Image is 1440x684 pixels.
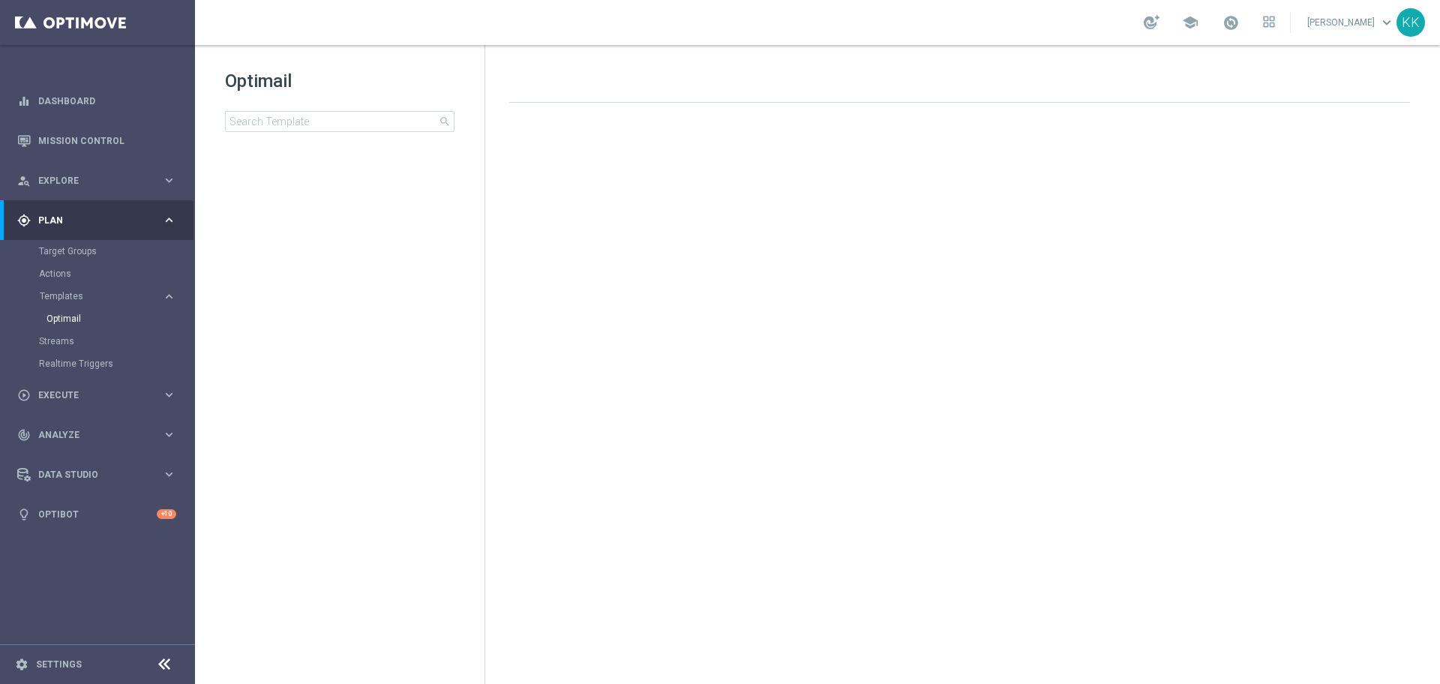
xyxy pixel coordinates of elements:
div: Templates [39,285,193,330]
button: Data Studio keyboard_arrow_right [16,469,177,481]
button: person_search Explore keyboard_arrow_right [16,175,177,187]
div: Realtime Triggers [39,352,193,375]
a: Mission Control [38,121,176,160]
a: Dashboard [38,81,176,121]
span: Templates [40,292,147,301]
a: Realtime Triggers [39,358,156,370]
div: KK [1396,8,1425,37]
button: lightbulb Optibot +10 [16,508,177,520]
a: Streams [39,335,156,347]
div: Optimail [46,307,193,330]
i: keyboard_arrow_right [162,213,176,227]
div: +10 [157,509,176,519]
div: Explore [17,174,162,187]
div: Data Studio [17,468,162,481]
i: gps_fixed [17,214,31,227]
button: Mission Control [16,135,177,147]
div: Optibot [17,494,176,534]
i: keyboard_arrow_right [162,289,176,304]
h1: Optimail [225,69,454,93]
span: keyboard_arrow_down [1378,14,1395,31]
button: gps_fixed Plan keyboard_arrow_right [16,214,177,226]
a: Target Groups [39,245,156,257]
a: [PERSON_NAME]keyboard_arrow_down [1306,11,1396,34]
div: Execute [17,388,162,402]
button: equalizer Dashboard [16,95,177,107]
div: Dashboard [17,81,176,121]
div: Target Groups [39,240,193,262]
div: Plan [17,214,162,227]
input: Search Template [225,111,454,132]
i: equalizer [17,94,31,108]
div: Actions [39,262,193,285]
a: Actions [39,268,156,280]
span: Explore [38,176,162,185]
span: Analyze [38,430,162,439]
a: Optimail [46,313,156,325]
i: keyboard_arrow_right [162,173,176,187]
div: Analyze [17,428,162,442]
button: play_circle_outline Execute keyboard_arrow_right [16,389,177,401]
button: track_changes Analyze keyboard_arrow_right [16,429,177,441]
div: Streams [39,330,193,352]
span: school [1182,14,1198,31]
i: settings [15,658,28,671]
a: Settings [36,660,82,669]
button: Templates keyboard_arrow_right [39,290,177,302]
span: search [439,115,451,127]
div: Templates [40,292,162,301]
i: keyboard_arrow_right [162,388,176,402]
span: Data Studio [38,470,162,479]
i: track_changes [17,428,31,442]
span: Plan [38,216,162,225]
div: Mission Control [17,121,176,160]
i: lightbulb [17,508,31,521]
i: keyboard_arrow_right [162,467,176,481]
span: Execute [38,391,162,400]
i: person_search [17,174,31,187]
i: play_circle_outline [17,388,31,402]
i: keyboard_arrow_right [162,427,176,442]
a: Optibot [38,494,157,534]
